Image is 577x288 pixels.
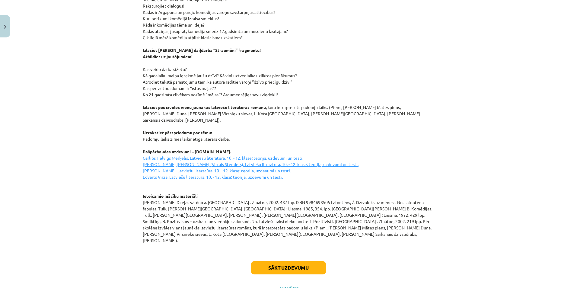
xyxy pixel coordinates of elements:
[143,149,231,154] strong: Pašpārbaudes uzdevumi – [DOMAIN_NAME].
[143,47,261,53] strong: Izlasiet [PERSON_NAME] daiļdarba “Straumēni” fragmentu!
[251,261,326,274] button: Sākt uzdevumu
[143,130,212,135] strong: Uzrakstiet pārspriedumu par tēmu:
[4,25,6,29] img: icon-close-lesson-0947bae3869378f0d4975bcd49f059093ad1ed9edebbc8119c70593378902aed.svg
[143,104,266,110] strong: Izlasiet pēc izvēles vienu jaunākās latviešu literatūras romānu
[143,193,198,199] strong: Ieteicamie mācību materiāli
[143,54,193,59] strong: Atbildiet uz jautājumiem!
[143,155,359,180] u: Garlībs Helvigs Merķelis. Latviešu literatūra, 10. - 12. klase: teorija, uzdevumi un testi. [PERS...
